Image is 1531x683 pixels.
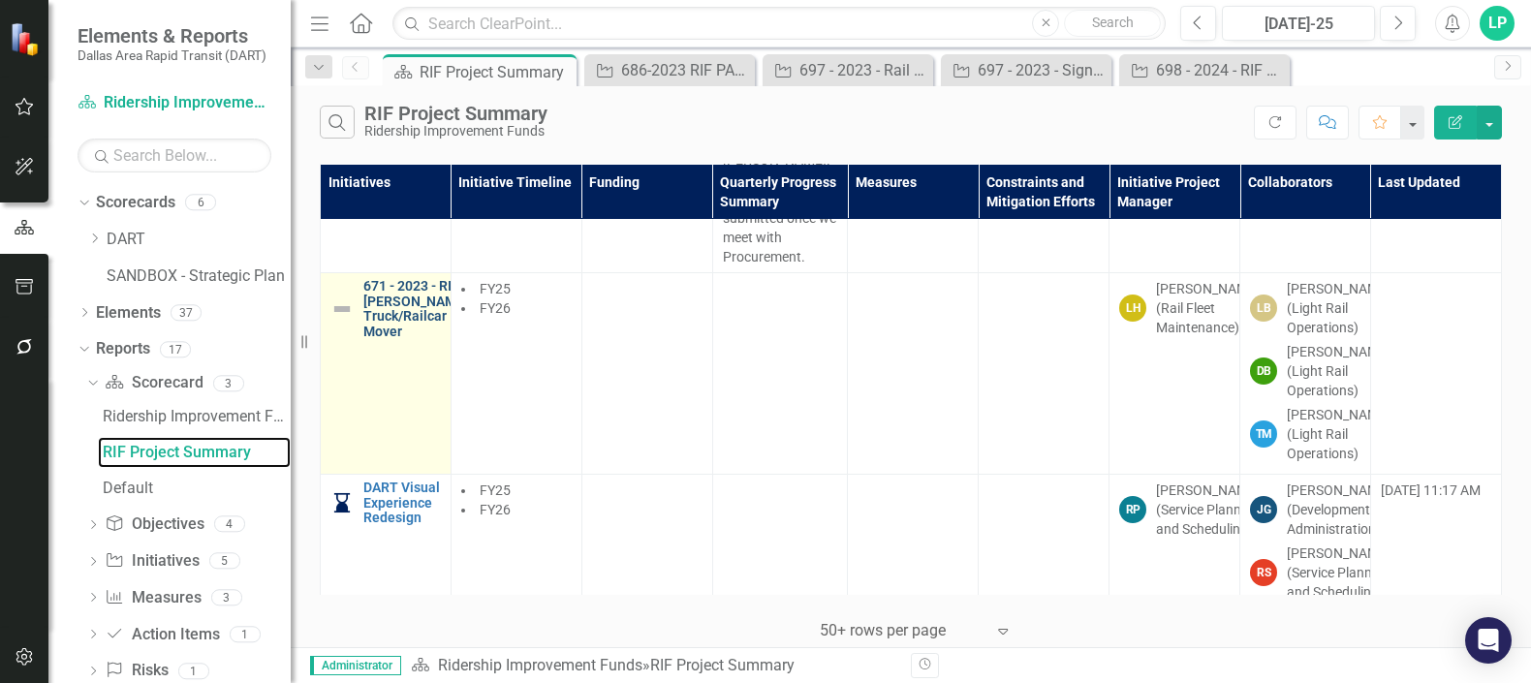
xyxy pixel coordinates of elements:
[96,338,150,360] a: Reports
[78,24,266,47] span: Elements & Reports
[103,408,291,425] div: Ridership Improvement Funds
[712,475,847,676] td: Double-Click to Edit
[712,273,847,475] td: Double-Click to Edit
[1222,6,1375,41] button: [DATE]-25
[1480,6,1515,41] button: LP
[767,58,928,82] a: 697 - 2023 - Rail Bound Catenary Maintenance Vehicle
[1156,279,1260,337] div: [PERSON_NAME] (Rail Fleet Maintenance)
[392,7,1166,41] input: Search ClearPoint...
[185,195,216,211] div: 6
[105,550,199,573] a: Initiatives
[1287,279,1390,337] div: [PERSON_NAME] (Light Rail Operations)
[1287,481,1390,539] div: [PERSON_NAME] (Development Administration)
[1240,273,1371,475] td: Double-Click to Edit
[363,481,441,525] a: DART Visual Experience Redesign
[1156,58,1285,82] div: 698 - 2024 - RIF Elevator Camera Installation
[581,475,712,676] td: Double-Click to Edit
[1250,496,1277,523] div: JG
[1229,13,1368,36] div: [DATE]-25
[96,302,161,325] a: Elements
[1119,295,1146,322] div: LH
[650,656,795,674] div: RIF Project Summary
[1250,420,1277,448] div: TM
[171,304,202,321] div: 37
[451,475,581,676] td: Double-Click to Edit
[98,437,291,468] a: RIF Project Summary
[438,656,642,674] a: Ridership Improvement Funds
[310,656,401,675] span: Administrator
[330,297,354,321] img: Not Defined
[96,192,175,214] a: Scorecards
[160,341,191,357] div: 17
[105,624,219,646] a: Action Items
[420,60,572,84] div: RIF Project Summary
[107,265,291,288] a: SANDBOX - Strategic Plan
[1287,342,1390,400] div: [PERSON_NAME] (Light Rail Operations)
[1124,58,1285,82] a: 698 - 2024 - RIF Elevator Camera Installation
[107,229,291,251] a: DART
[9,20,46,57] img: ClearPoint Strategy
[979,475,1109,676] td: Double-Click to Edit
[321,273,452,475] td: Double-Click to Edit Right Click for Context Menu
[978,58,1107,82] div: 697 - 2023 - Signal Section - Trailers
[411,655,896,677] div: »
[451,273,581,475] td: Double-Click to Edit
[1156,481,1260,539] div: [PERSON_NAME] (Service Planning and Scheduling)
[364,103,547,124] div: RIF Project Summary
[105,587,201,609] a: Measures
[103,444,291,461] div: RIF Project Summary
[105,660,168,682] a: Risks
[1287,405,1390,463] div: [PERSON_NAME] (Light Rail Operations)
[1287,543,1390,602] div: [PERSON_NAME] (Service Planning and Scheduling)
[211,589,242,605] div: 3
[799,58,928,82] div: 697 - 2023 - Rail Bound Catenary Maintenance Vehicle
[1109,273,1240,475] td: Double-Click to Edit
[1240,475,1371,676] td: Double-Click to Edit
[1064,10,1161,37] button: Search
[1250,295,1277,322] div: LB
[480,502,511,517] span: FY26
[213,375,244,391] div: 3
[103,480,291,497] div: Default
[364,124,547,139] div: Ridership Improvement Funds
[1119,496,1146,523] div: RP
[480,482,511,498] span: FY25
[214,516,245,533] div: 4
[589,58,750,82] a: 686-2023 RIF PA Bus Shelter Cleaning Zones
[621,58,750,82] div: 686-2023 RIF PA Bus Shelter Cleaning Zones
[581,273,712,475] td: Double-Click to Edit
[1465,617,1512,664] div: Open Intercom Messenger
[1250,559,1277,586] div: RS
[209,553,240,570] div: 5
[178,663,209,679] div: 1
[1250,357,1277,385] div: DB
[230,626,261,642] div: 1
[363,279,468,339] a: 671 - 2023 - RIF - [PERSON_NAME] Truck/Railcar Mover
[78,92,271,114] a: Ridership Improvement Funds
[105,513,203,536] a: Objectives
[1092,15,1134,30] span: Search
[105,372,203,394] a: Scorecard
[321,475,452,676] td: Double-Click to Edit Right Click for Context Menu
[98,401,291,432] a: Ridership Improvement Funds
[1381,481,1491,500] div: [DATE] 11:17 AM
[1109,475,1240,676] td: Double-Click to Edit
[946,58,1107,82] a: 697 - 2023 - Signal Section - Trailers
[979,273,1109,475] td: Double-Click to Edit
[98,473,291,504] a: Default
[480,281,511,296] span: FY25
[78,139,271,172] input: Search Below...
[330,491,354,514] img: In Progress
[480,300,511,316] span: FY26
[78,47,266,63] small: Dallas Area Rapid Transit (DART)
